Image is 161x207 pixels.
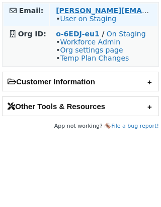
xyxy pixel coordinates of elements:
[18,30,46,38] strong: Org ID:
[107,30,146,38] a: On Staging
[56,15,116,23] span: •
[19,7,44,15] strong: Email:
[60,54,129,62] a: Temp Plan Changes
[2,121,159,131] footer: App not working? 🪳
[60,15,116,23] a: User on Staging
[60,46,123,54] a: Org settings page
[60,38,120,46] a: Workforce Admin
[56,38,129,62] span: • • •
[3,72,158,91] h2: Customer Information
[102,30,104,38] strong: /
[3,97,158,116] h2: Other Tools & Resources
[56,30,100,38] a: o-6EDJ-eu1
[111,123,159,129] a: File a bug report!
